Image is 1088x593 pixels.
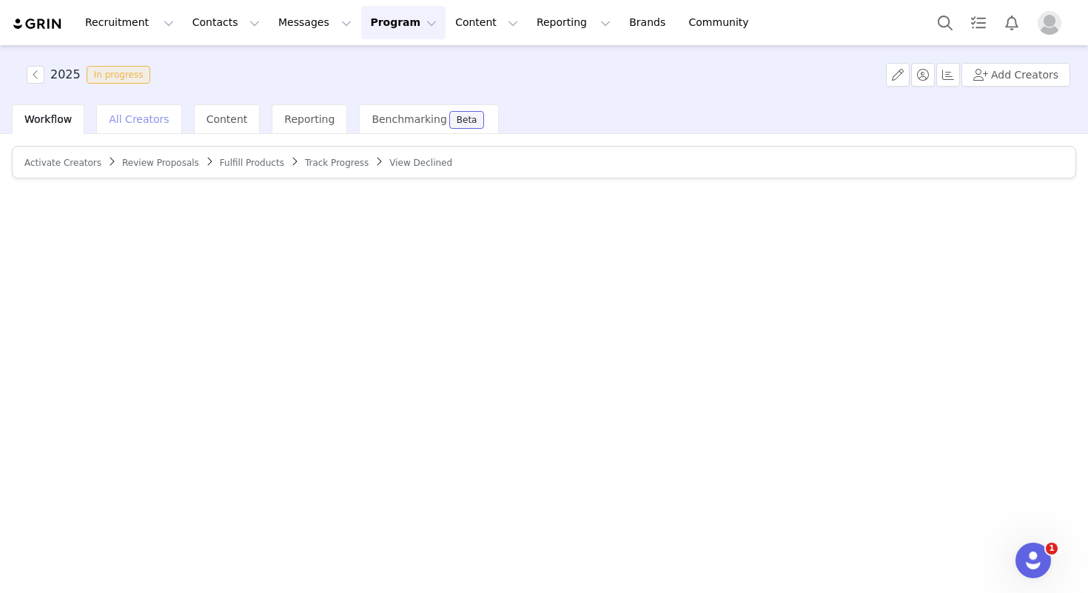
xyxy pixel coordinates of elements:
[1038,11,1061,35] img: placeholder-profile.jpg
[50,66,81,84] h3: 2025
[122,158,199,168] span: Review Proposals
[24,158,101,168] span: Activate Creators
[389,158,452,168] span: View Declined
[680,6,765,39] a: Community
[1046,543,1058,555] span: 1
[929,6,961,39] button: Search
[184,6,269,39] button: Contacts
[528,6,619,39] button: Reporting
[305,158,369,168] span: Track Progress
[269,6,360,39] button: Messages
[76,6,183,39] button: Recruitment
[372,113,446,125] span: Benchmarking
[620,6,679,39] a: Brands
[961,63,1070,87] button: Add Creators
[361,6,446,39] button: Program
[962,6,995,39] a: Tasks
[87,66,151,84] span: In progress
[446,6,527,39] button: Content
[109,113,169,125] span: All Creators
[1029,11,1076,35] button: Profile
[206,113,248,125] span: Content
[27,66,156,84] span: [object Object]
[24,113,72,125] span: Workflow
[12,17,64,31] img: grin logo
[284,113,335,125] span: Reporting
[1015,543,1051,578] iframe: Intercom live chat
[995,6,1028,39] button: Notifications
[220,158,284,168] span: Fulfill Products
[457,115,477,124] div: Beta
